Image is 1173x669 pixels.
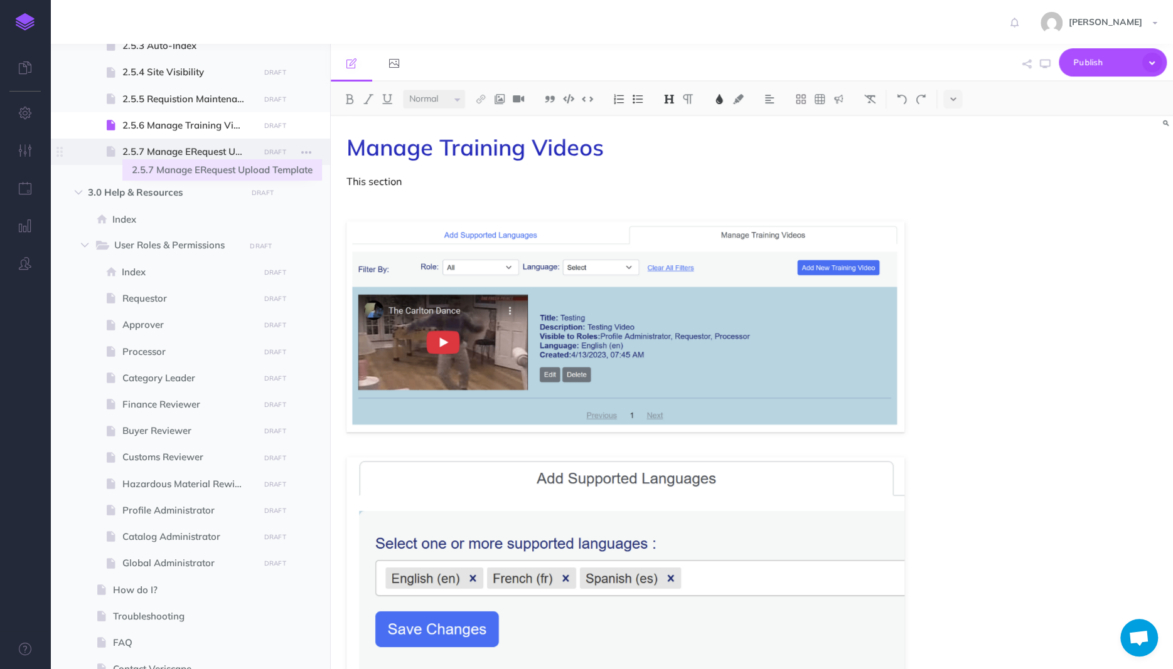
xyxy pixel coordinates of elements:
img: Inline code button [582,94,593,103]
img: Code block button [563,94,574,103]
small: DRAFT [264,507,286,515]
button: DRAFT [259,398,291,412]
small: DRAFT [250,242,272,250]
small: DRAFT [264,95,286,103]
small: DRAFT [264,559,286,567]
span: Index [122,265,255,280]
button: DRAFT [259,92,291,107]
img: Italic button [363,94,374,104]
span: Global Administrator [122,556,255,571]
small: DRAFT [264,348,286,356]
img: Clear styles button [864,94,876,104]
small: DRAFT [264,427,286,435]
span: Hazardous Material Rewiewer [122,477,255,492]
span: [PERSON_NAME] [1063,16,1149,28]
span: 3.0 Help & Resources [88,185,239,200]
small: DRAFT [264,268,286,277]
p: This section [346,174,904,189]
small: DRAFT [264,122,286,130]
img: Bold button [344,94,355,104]
span: Category Leader [122,371,255,386]
span: Troubleshooting [113,609,255,624]
img: Blockquote button [544,94,555,104]
img: Create table button [814,94,825,104]
small: DRAFT [264,68,286,76]
img: logo-mark.svg [16,13,35,31]
span: Processor [122,344,255,359]
span: Profile Administrator [122,503,255,518]
small: DRAFT [264,321,286,329]
span: Approver [122,317,255,332]
small: DRAFT [264,374,286,382]
img: Text background color button [732,94,744,104]
span: 2.5.5 Requistion Maintenance [122,92,255,107]
span: Index [112,212,255,227]
small: DRAFT [264,454,286,462]
button: DRAFT [259,318,291,332]
img: Undo [896,94,908,104]
button: DRAFT [259,265,291,280]
span: How do I? [113,582,255,598]
button: DRAFT [259,556,291,571]
button: DRAFT [259,451,291,465]
button: DRAFT [259,530,291,544]
img: Alignment dropdown menu button [764,94,775,104]
small: DRAFT [264,401,286,409]
button: DRAFT [259,119,291,133]
img: Link button [475,94,486,104]
button: DRAFT [259,145,291,159]
button: DRAFT [259,424,291,438]
img: 743f3ee6f9f80ed2ad13fd650e81ed88.jpg [1041,12,1063,34]
span: Buyer Reviewer [122,423,255,438]
button: DRAFT [259,292,291,306]
img: Callout dropdown menu button [833,94,844,104]
small: DRAFT [264,148,286,156]
span: User Roles & Permissions [114,238,236,254]
span: 2.5.6 Manage Training Videos [122,118,255,133]
span: FAQ [113,635,255,650]
span: 2.5.3 Auto-Index [122,38,255,53]
span: Catalog Administrator [122,529,255,544]
img: Redo [915,94,926,104]
button: Publish [1059,48,1167,76]
span: Manage Training Videos [346,133,604,161]
button: DRAFT [259,477,291,492]
span: 2.5.4 Site Visibility [122,65,255,80]
span: 2.5.7 Manage ERequest Upload Template [122,144,255,159]
img: Add image button [494,94,505,104]
small: DRAFT [264,480,286,488]
img: Paragraph button [682,94,694,104]
img: Headings dropdown button [663,94,675,104]
small: DRAFT [264,533,286,541]
span: Requestor [122,291,255,306]
button: DRAFT [259,503,291,518]
img: Add video button [513,94,524,104]
img: Text color button [714,94,725,104]
button: DRAFT [259,371,291,386]
button: DRAFT [247,186,279,200]
small: DRAFT [264,295,286,303]
img: Underline button [382,94,393,104]
button: DRAFT [259,345,291,359]
img: eIwSTqinj2hmhF4Ekdhm.png [346,221,904,433]
button: DRAFT [245,239,277,253]
span: Finance Reviewer [122,397,255,412]
button: DRAFT [259,65,291,80]
a: Open chat [1120,619,1158,656]
img: Ordered list button [613,94,624,104]
span: Customs Reviewer [122,450,255,465]
small: DRAFT [252,189,274,197]
span: Publish [1073,53,1136,72]
img: Unordered list button [632,94,643,104]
